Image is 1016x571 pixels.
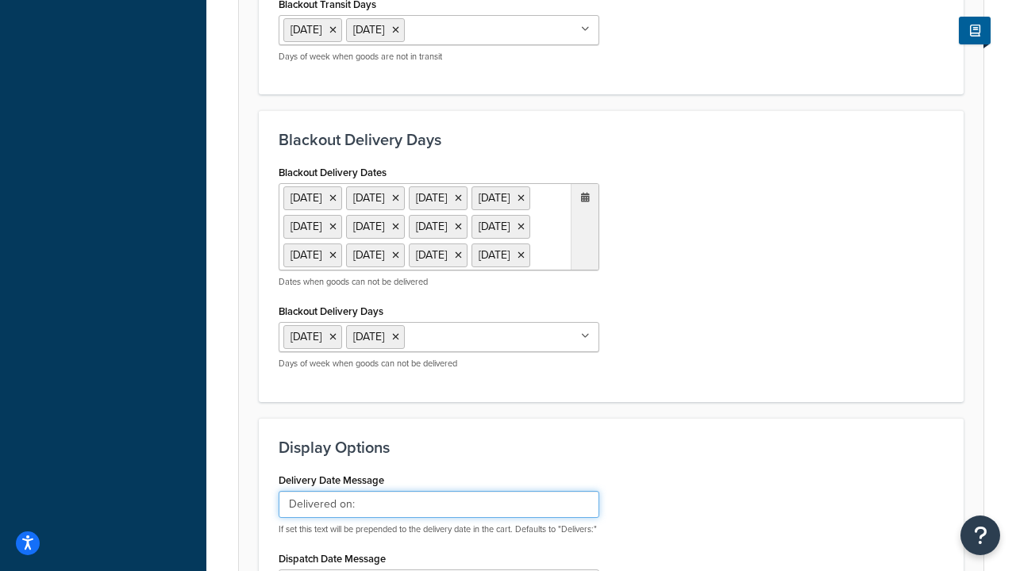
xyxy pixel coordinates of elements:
li: [DATE] [409,186,468,210]
button: Open Resource Center [960,515,1000,555]
span: [DATE] [291,21,321,38]
h3: Display Options [279,439,944,456]
p: Dates when goods can not be delivered [279,276,599,288]
li: [DATE] [283,243,342,267]
li: [DATE] [283,186,342,210]
span: [DATE] [291,328,321,345]
p: Days of week when goods are not in transit [279,51,599,63]
span: [DATE] [353,328,384,345]
li: [DATE] [283,215,342,239]
li: [DATE] [409,215,468,239]
p: If set this text will be prepended to the delivery date in the cart. Defaults to "Delivers:" [279,523,599,535]
li: [DATE] [471,215,530,239]
li: [DATE] [346,215,405,239]
span: [DATE] [353,21,384,38]
label: Delivery Date Message [279,474,384,486]
li: [DATE] [471,243,530,267]
li: [DATE] [346,186,405,210]
li: [DATE] [346,243,405,267]
label: Dispatch Date Message [279,553,386,565]
li: [DATE] [471,186,530,210]
button: Show Help Docs [959,17,991,44]
label: Blackout Delivery Days [279,305,383,317]
li: [DATE] [409,243,468,267]
h3: Blackout Delivery Days [279,131,944,148]
input: Delivers: [279,491,599,518]
p: Days of week when goods can not be delivered [279,358,599,370]
label: Blackout Delivery Dates [279,167,387,178]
